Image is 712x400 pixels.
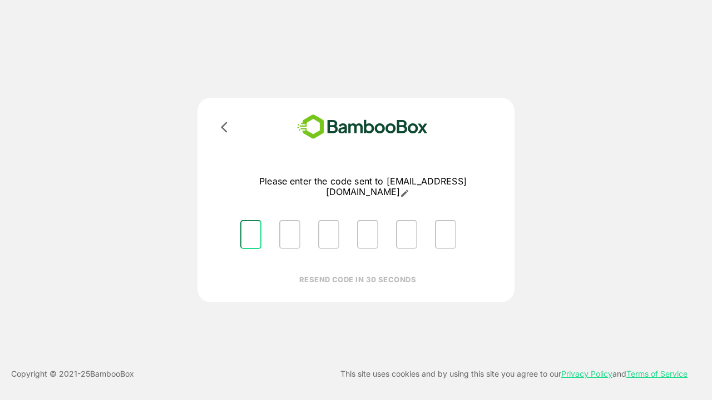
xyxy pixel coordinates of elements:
img: bamboobox [281,111,444,143]
input: Please enter OTP character 4 [357,220,378,249]
a: Terms of Service [626,369,688,378]
input: Please enter OTP character 3 [318,220,339,249]
input: Please enter OTP character 6 [435,220,456,249]
p: Copyright © 2021- 25 BambooBox [11,367,134,381]
a: Privacy Policy [561,369,612,378]
input: Please enter OTP character 5 [396,220,417,249]
p: Please enter the code sent to [EMAIL_ADDRESS][DOMAIN_NAME] [231,176,495,198]
input: Please enter OTP character 1 [240,220,261,249]
p: This site uses cookies and by using this site you agree to our and [340,367,688,381]
input: Please enter OTP character 2 [279,220,300,249]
